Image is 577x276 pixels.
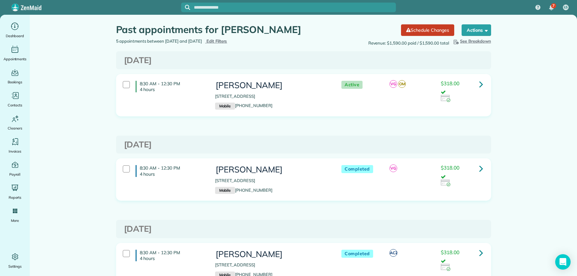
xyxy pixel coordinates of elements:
a: Edit Filters [205,38,227,44]
img: icon_credit_card_success-27c2c4fc500a7f1a58a13ef14842cb958d03041fefb464fd2e53c949a5770e83.png [441,264,450,271]
span: $318.00 [441,164,459,171]
h3: [PERSON_NAME] [215,81,329,90]
a: Cleaners [3,113,27,131]
span: More [11,217,19,224]
div: 7 unread notifications [545,1,558,15]
p: 4 hours [140,87,205,92]
small: Mobile [215,187,235,194]
a: Mobile[PHONE_NUMBER] [215,103,272,108]
small: Mobile [215,103,235,110]
span: Reports [9,194,21,201]
a: Contacts [3,90,27,108]
a: Settings [3,252,27,270]
h3: [DATE] [124,140,483,149]
span: OM [398,80,406,88]
div: 5 appointments between [DATE] and [DATE] [111,38,304,45]
h3: [PERSON_NAME] [215,165,329,174]
span: Edit Filters [206,38,227,44]
img: icon_credit_card_success-27c2c4fc500a7f1a58a13ef14842cb958d03041fefb464fd2e53c949a5770e83.png [441,95,450,102]
p: 4 hours [140,255,205,261]
img: icon_credit_card_success-27c2c4fc500a7f1a58a13ef14842cb958d03041fefb464fd2e53c949a5770e83.png [441,180,450,187]
span: LS [564,5,568,10]
span: 7 [552,3,555,8]
p: [STREET_ADDRESS] [215,93,329,100]
span: $318.00 [441,80,459,87]
button: See Breakdown [452,38,491,45]
span: Cleaners [8,125,22,131]
a: Schedule Changes [401,24,454,36]
h4: 8:30 AM - 12:30 PM [136,165,205,177]
span: Revenue: $1,590.00 paid / $1,590.00 total [368,40,449,46]
a: Dashboard [3,21,27,39]
h3: [PERSON_NAME] [215,250,329,259]
div: Open Intercom Messenger [555,254,571,270]
span: Invoices [9,148,21,155]
span: Dashboard [6,33,24,39]
span: Completed [341,165,373,173]
span: VG [389,164,397,172]
button: Actions [462,24,491,36]
h4: 8:30 AM - 12:30 PM [136,250,205,261]
span: Contacts [8,102,22,108]
a: Invoices [3,137,27,155]
a: Mobile[PHONE_NUMBER] [215,188,272,193]
h1: Past appointments for [PERSON_NAME] [116,24,397,35]
span: $318.00 [441,249,459,255]
svg: Focus search [185,5,190,10]
a: Reports [3,183,27,201]
a: Appointments [3,44,27,62]
span: VG [389,80,397,88]
h4: 8:30 AM - 12:30 PM [136,81,205,92]
a: Bookings [3,67,27,85]
span: Active [341,81,363,89]
p: [STREET_ADDRESS] [215,262,329,268]
p: [STREET_ADDRESS] [215,178,329,184]
p: 4 hours [140,171,205,177]
span: Settings [8,263,22,270]
span: AC2 [389,249,397,257]
span: Bookings [8,79,22,85]
span: Completed [341,250,373,258]
h3: [DATE] [124,56,483,65]
span: Appointments [4,56,27,62]
span: Payroll [9,171,21,178]
h3: [DATE] [124,224,483,234]
a: Payroll [3,160,27,178]
button: Focus search [181,5,190,10]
